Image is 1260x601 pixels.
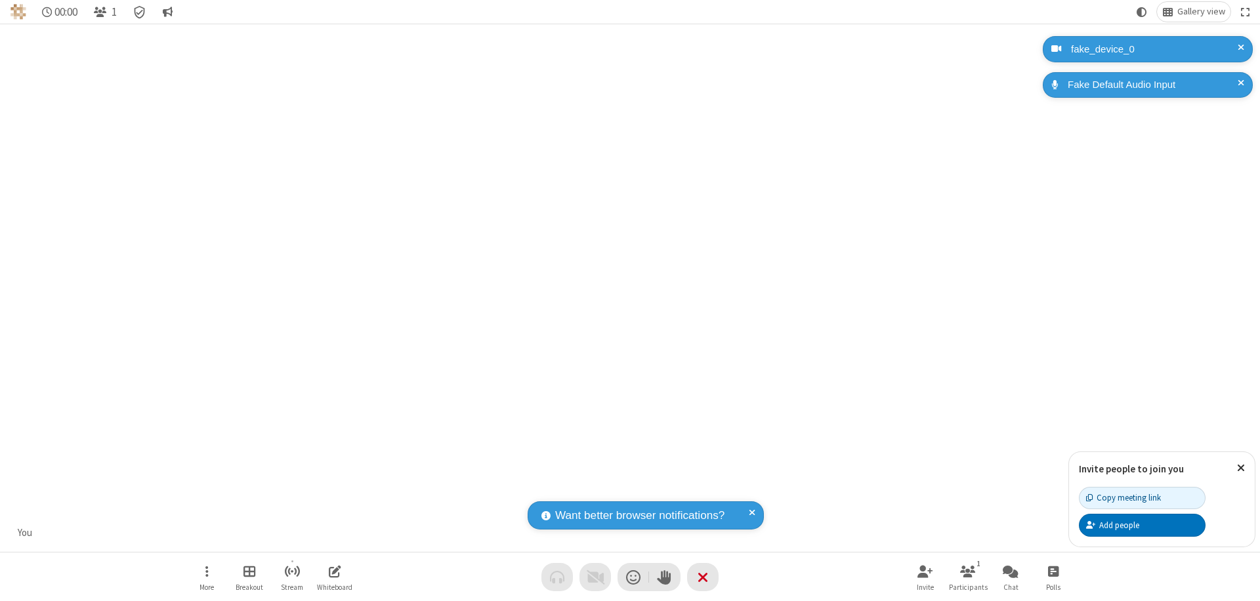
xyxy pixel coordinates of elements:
[1034,558,1073,596] button: Open poll
[37,2,83,22] div: Timer
[317,583,352,591] span: Whiteboard
[272,558,312,596] button: Start streaming
[906,558,945,596] button: Invite participants (⌘+Shift+I)
[618,563,649,591] button: Send a reaction
[973,558,984,570] div: 1
[127,2,152,22] div: Meeting details Encryption enabled
[1086,491,1161,504] div: Copy meeting link
[236,583,263,591] span: Breakout
[1079,463,1184,475] label: Invite people to join you
[991,558,1030,596] button: Open chat
[1066,42,1243,57] div: fake_device_0
[579,563,611,591] button: Video
[948,558,988,596] button: Open participant list
[949,583,988,591] span: Participants
[187,558,226,596] button: Open menu
[199,583,214,591] span: More
[1003,583,1018,591] span: Chat
[1063,77,1243,93] div: Fake Default Audio Input
[917,583,934,591] span: Invite
[687,563,719,591] button: End or leave meeting
[157,2,178,22] button: Conversation
[1236,2,1255,22] button: Fullscreen
[649,563,681,591] button: Raise hand
[1227,452,1255,484] button: Close popover
[541,563,573,591] button: Audio problem - check your Internet connection or call by phone
[1079,514,1206,536] button: Add people
[555,507,724,524] span: Want better browser notifications?
[1177,7,1225,17] span: Gallery view
[1079,487,1206,509] button: Copy meeting link
[1131,2,1152,22] button: Using system theme
[13,526,37,541] div: You
[1046,583,1060,591] span: Polls
[281,583,303,591] span: Stream
[10,4,26,20] img: QA Selenium DO NOT DELETE OR CHANGE
[1157,2,1230,22] button: Change layout
[54,6,77,18] span: 00:00
[112,6,117,18] span: 1
[315,558,354,596] button: Open shared whiteboard
[88,2,122,22] button: Open participant list
[230,558,269,596] button: Manage Breakout Rooms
